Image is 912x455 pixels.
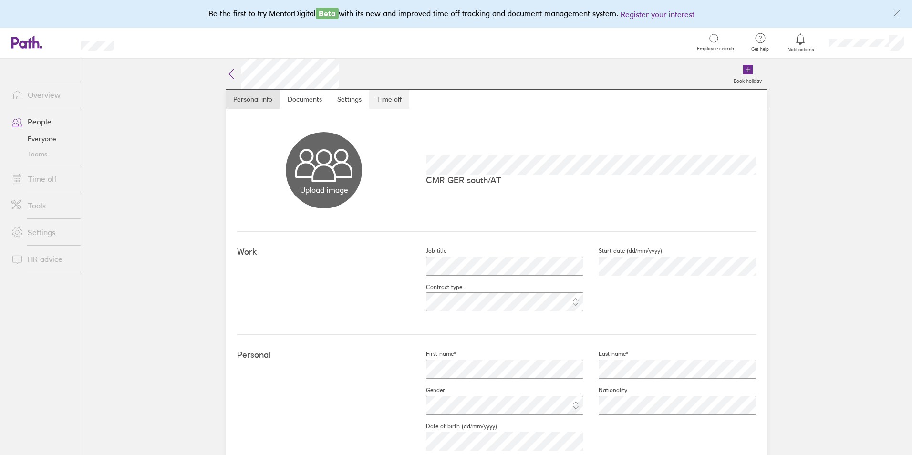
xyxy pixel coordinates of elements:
[4,196,81,215] a: Tools
[426,175,756,185] p: CMR GER south/AT
[4,112,81,131] a: People
[226,90,280,109] a: Personal info
[411,423,497,430] label: Date of birth (dd/mm/yyyy)
[316,8,339,19] span: Beta
[411,386,445,394] label: Gender
[4,131,81,146] a: Everyone
[697,46,734,52] span: Employee search
[411,283,462,291] label: Contract type
[140,38,165,46] div: Search
[280,90,330,109] a: Documents
[4,85,81,104] a: Overview
[583,386,627,394] label: Nationality
[728,75,767,84] label: Book holiday
[621,9,694,20] button: Register your interest
[4,169,81,188] a: Time off
[728,59,767,89] a: Book holiday
[237,247,411,257] h4: Work
[583,247,662,255] label: Start date (dd/mm/yyyy)
[208,8,704,20] div: Be the first to try MentorDigital with its new and improved time off tracking and document manage...
[785,47,816,52] span: Notifications
[4,146,81,162] a: Teams
[411,350,456,358] label: First name*
[330,90,369,109] a: Settings
[583,350,628,358] label: Last name*
[411,247,446,255] label: Job title
[369,90,409,109] a: Time off
[745,46,776,52] span: Get help
[4,223,81,242] a: Settings
[237,350,411,360] h4: Personal
[785,32,816,52] a: Notifications
[4,249,81,269] a: HR advice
